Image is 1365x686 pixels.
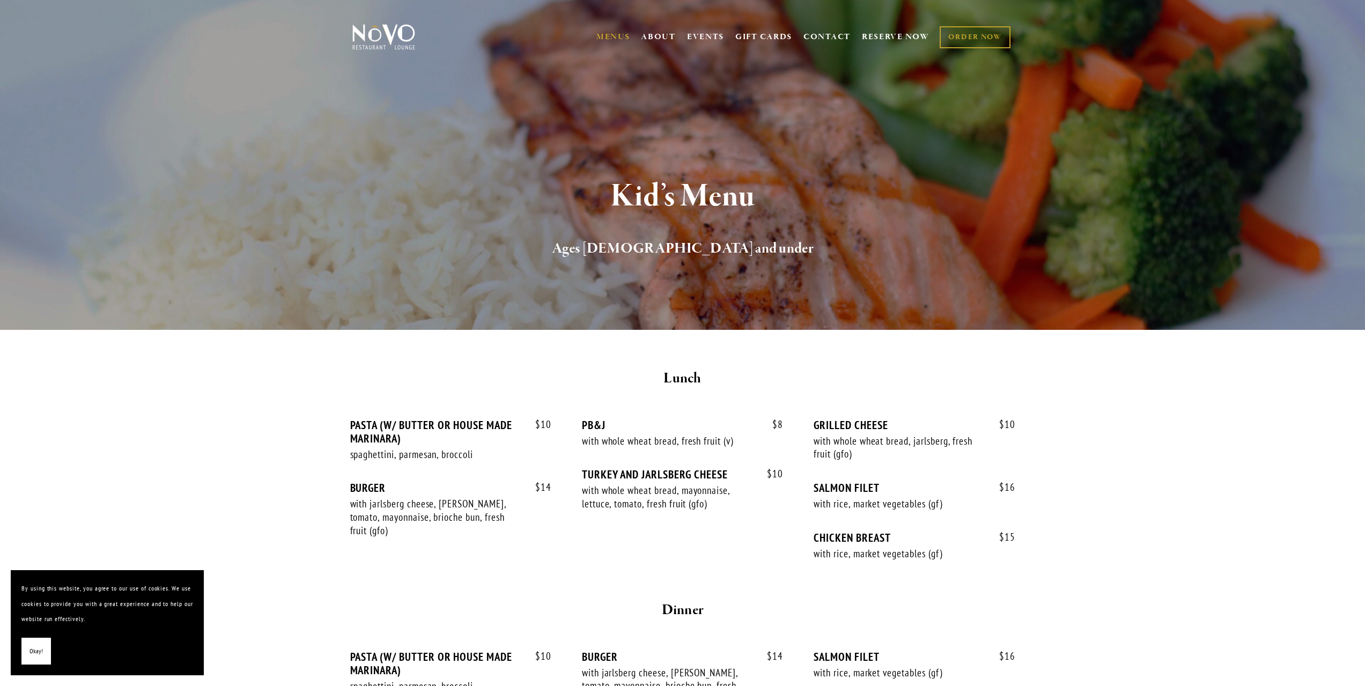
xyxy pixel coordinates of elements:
span: $ [767,467,772,480]
h2: Ages [DEMOGRAPHIC_DATA] and under [370,238,995,260]
span: 8 [762,418,783,431]
span: 14 [525,481,551,493]
div: with whole wheat bread, jarlsberg, fresh fruit (gfo) [814,434,984,461]
a: ORDER NOW [940,26,1010,48]
span: $ [535,481,541,493]
span: 10 [988,418,1015,431]
div: SALMON FILET [814,481,1015,495]
h2: Lunch [370,367,995,390]
span: Okay! [29,644,43,659]
span: $ [999,530,1005,543]
div: PB&J [582,418,783,432]
div: with whole wheat bread, mayonnaise, lettuce, tomato, fresh fruit (gfo) [582,484,752,510]
a: EVENTS [687,32,724,42]
h1: Kid’s Menu [370,179,995,214]
a: CONTACT [803,27,851,47]
span: 16 [988,650,1015,662]
img: Novo Restaurant &amp; Lounge [350,24,417,50]
span: $ [999,418,1005,431]
a: MENUS [596,32,630,42]
span: $ [535,418,541,431]
div: PASTA (W/ BUTTER OR HOUSE MADE MARINARA) [350,650,551,677]
div: with whole wheat bread, fresh fruit (v) [582,434,752,448]
div: GRILLED CHEESE [814,418,1015,432]
div: with rice, market vegetables (gf) [814,497,984,511]
a: GIFT CARDS [735,27,792,47]
div: CHICKEN BREAST [814,531,1015,544]
div: with rice, market vegetables (gf) [814,666,984,680]
p: By using this website, you agree to our use of cookies. We use cookies to provide you with a grea... [21,581,193,627]
span: 10 [756,468,783,480]
span: $ [999,650,1005,662]
div: SALMON FILET [814,650,1015,663]
div: BURGER [582,650,783,663]
div: with jarlsberg cheese, [PERSON_NAME], tomato, mayonnaise, brioche bun, fresh fruit (gfo) [350,497,521,537]
span: $ [767,650,772,662]
span: 10 [525,418,551,431]
h2: Dinner [370,599,995,622]
a: ABOUT [641,32,676,42]
div: TURKEY AND JARLSBERG CHEESE [582,468,783,481]
div: PASTA (W/ BUTTER OR HOUSE MADE MARINARA) [350,418,551,445]
section: Cookie banner [11,570,204,675]
span: $ [999,481,1005,493]
span: 15 [988,531,1015,543]
span: 16 [988,481,1015,493]
button: Okay! [21,638,51,665]
span: 14 [756,650,783,662]
div: spaghettini, parmesan, broccoli [350,448,521,461]
span: 10 [525,650,551,662]
span: $ [535,650,541,662]
a: RESERVE NOW [862,27,929,47]
span: $ [772,418,778,431]
div: with rice, market vegetables (gf) [814,547,984,560]
div: BURGER [350,481,551,495]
